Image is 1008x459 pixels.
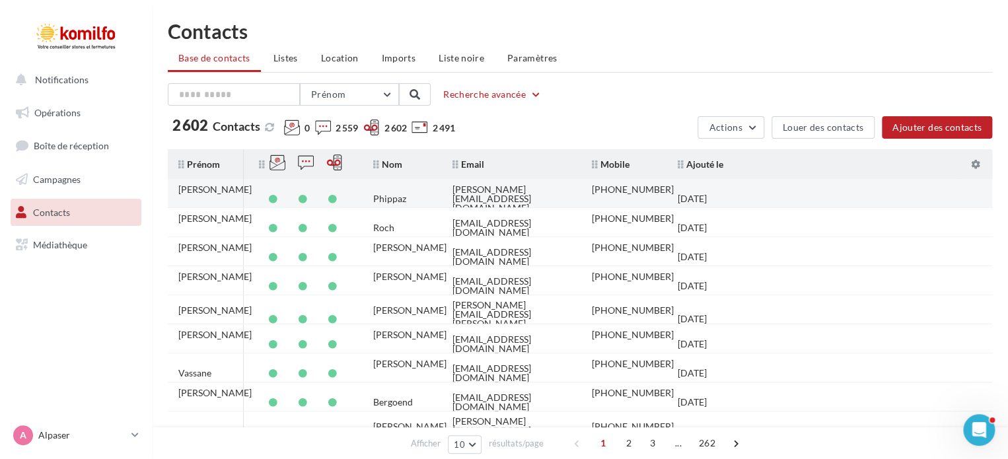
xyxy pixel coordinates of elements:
span: Mobile [592,159,630,170]
span: ... [668,433,689,454]
div: [EMAIL_ADDRESS][DOMAIN_NAME] [452,277,571,295]
div: [PERSON_NAME] [178,388,252,398]
a: Contacts [8,199,144,227]
div: [PERSON_NAME][EMAIL_ADDRESS][PERSON_NAME][DOMAIN_NAME] [452,300,571,337]
a: Campagnes [8,166,144,194]
span: 2 [618,433,639,454]
div: Roch [373,223,394,232]
button: 10 [448,435,482,454]
span: Listes [273,52,298,63]
div: [DATE] [678,252,707,262]
span: 2 602 [172,118,208,133]
div: [PERSON_NAME] [373,272,447,281]
span: Location [321,52,359,63]
div: [PERSON_NAME] [373,422,447,431]
div: [EMAIL_ADDRESS][DOMAIN_NAME] [452,219,571,237]
div: [PHONE_NUMBER] [592,306,674,315]
div: Vassane [178,369,211,378]
span: Contacts [213,119,260,133]
div: [EMAIL_ADDRESS][DOMAIN_NAME] [452,335,571,353]
button: Louer des contacts [772,116,875,139]
span: 3 [642,433,663,454]
div: [PHONE_NUMBER] [592,243,674,252]
div: [EMAIL_ADDRESS][DOMAIN_NAME] [452,248,571,266]
div: [DATE] [678,281,707,291]
div: [PERSON_NAME] [178,306,252,315]
span: Notifications [35,74,89,85]
button: Prénom [300,83,399,106]
span: Prénom [178,159,220,170]
span: 2 602 [384,122,406,135]
a: A Alpaser [11,423,141,448]
div: [PERSON_NAME] [178,214,252,223]
div: [DATE] [678,398,707,407]
span: 2 559 [336,122,358,135]
div: [PERSON_NAME] [373,243,447,252]
span: 1 [593,433,614,454]
button: Actions [698,116,764,139]
button: Notifications [8,66,139,94]
span: Prénom [311,88,345,100]
div: [DATE] [678,194,707,203]
div: [PERSON_NAME] [373,359,447,369]
div: [PHONE_NUMBER] [592,214,674,223]
div: [PERSON_NAME] [373,330,447,339]
span: Campagnes [33,174,81,185]
span: A [20,429,26,442]
div: [PERSON_NAME] [373,306,447,315]
div: [PERSON_NAME][EMAIL_ADDRESS][PERSON_NAME][DOMAIN_NAME] [452,417,571,454]
div: [EMAIL_ADDRESS][DOMAIN_NAME] [452,364,571,382]
span: 0 [305,122,310,135]
div: [PERSON_NAME] [178,243,252,252]
div: [PHONE_NUMBER] [592,388,674,398]
div: [PERSON_NAME] [178,330,252,339]
span: Nom [373,159,402,170]
p: Alpaser [38,429,126,442]
span: Paramètres [507,52,558,63]
div: [PHONE_NUMBER] [592,185,674,194]
span: résultats/page [489,437,544,450]
div: [PHONE_NUMBER] [592,330,674,339]
span: Médiathèque [33,239,87,250]
span: Contacts [33,206,70,217]
div: Bergoend [373,398,413,407]
span: Boîte de réception [34,140,109,151]
div: [EMAIL_ADDRESS][DOMAIN_NAME] [452,393,571,411]
div: [PERSON_NAME] [178,185,252,194]
a: Opérations [8,99,144,127]
div: [PERSON_NAME][EMAIL_ADDRESS][DOMAIN_NAME] [452,185,571,213]
span: Actions [709,122,742,133]
span: 262 [694,433,721,454]
div: Phippaz [373,194,406,203]
span: Opérations [34,107,81,118]
div: [DATE] [678,223,707,232]
span: 2 491 [432,122,454,135]
a: Boîte de réception [8,131,144,160]
div: [PHONE_NUMBER] [592,422,674,431]
div: [PERSON_NAME] [178,272,252,281]
div: [DATE] [678,339,707,349]
button: Recherche avancée [438,87,547,102]
button: Ajouter des contacts [882,116,992,139]
span: Imports [382,52,415,63]
span: 10 [454,439,465,450]
div: [PHONE_NUMBER] [592,272,674,281]
span: Email [452,159,484,170]
div: [DATE] [678,314,707,324]
iframe: Intercom live chat [963,414,995,446]
a: Médiathèque [8,231,144,259]
span: Afficher [411,437,441,450]
span: Liste noire [439,52,484,63]
h1: Contacts [168,21,992,41]
span: Ajouté le [678,159,723,170]
div: [DATE] [678,369,707,378]
div: [PHONE_NUMBER] [592,359,674,369]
